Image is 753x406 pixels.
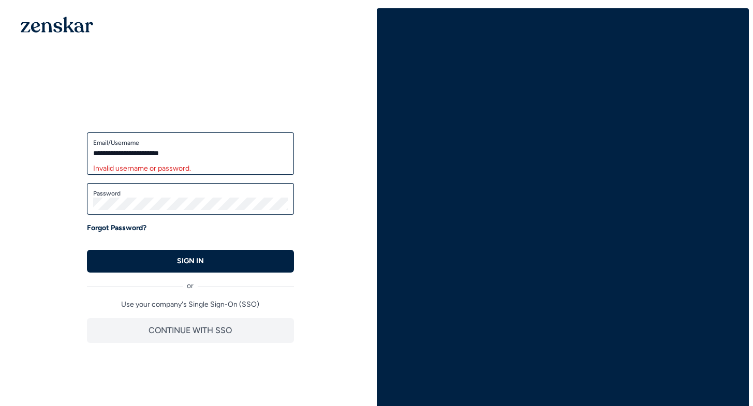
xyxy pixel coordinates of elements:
button: SIGN IN [87,250,294,273]
p: Use your company's Single Sign-On (SSO) [87,299,294,310]
p: SIGN IN [177,256,204,266]
button: CONTINUE WITH SSO [87,318,294,343]
a: Forgot Password? [87,223,146,233]
div: Invalid username or password. [93,163,288,174]
div: or [87,273,294,291]
label: Password [93,189,288,198]
label: Email/Username [93,139,288,147]
img: 1OGAJ2xQqyY4LXKgY66KYq0eOWRCkrZdAb3gUhuVAqdWPZE9SRJmCz+oDMSn4zDLXe31Ii730ItAGKgCKgCCgCikA4Av8PJUP... [21,17,93,33]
